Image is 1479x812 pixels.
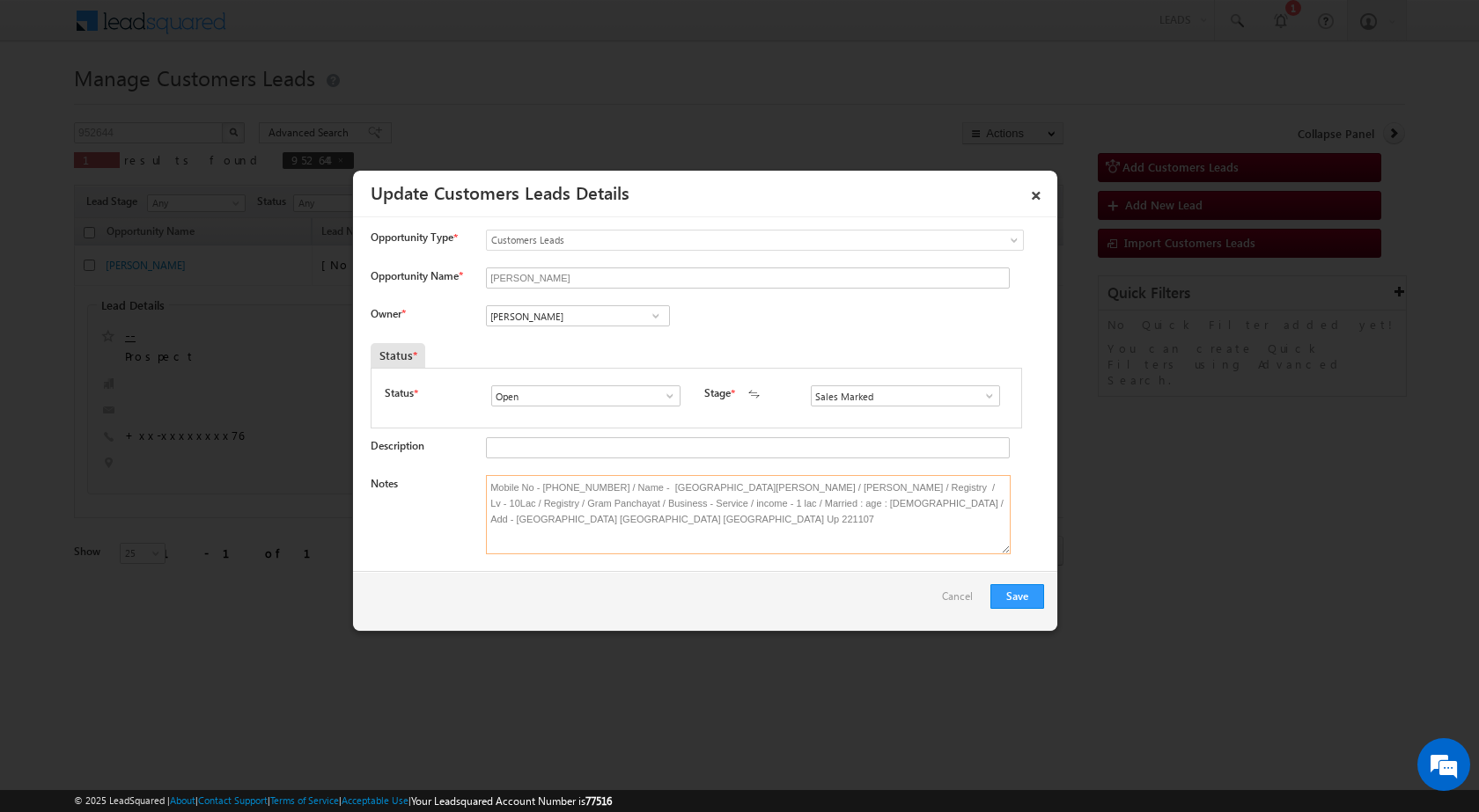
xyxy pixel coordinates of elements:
[1021,177,1051,208] a: ×
[371,269,462,282] label: Opportunity Name
[704,385,731,401] label: Stage
[342,794,408,806] a: Acceptable Use
[811,385,1000,406] input: Type to Search
[74,793,612,809] span: © 2025 LeadSquared | | | | |
[371,477,398,490] label: Notes
[411,794,612,808] span: Your Leadsquared Account Number is
[644,307,666,325] a: Show All Items
[371,439,424,452] label: Description
[371,343,425,368] div: Status
[974,387,996,405] a: Show All Items
[942,584,982,618] a: Cancel
[990,584,1044,609] button: Save
[486,305,670,326] input: Type to Search
[487,232,952,248] span: Customers Leads
[170,794,195,806] a: About
[198,794,268,806] a: Contact Support
[270,794,339,806] a: Terms of Service
[371,307,405,320] label: Owner
[371,230,453,245] span: Opportunity Type
[654,387,676,405] a: Show All Items
[585,794,612,808] span: 77516
[371,179,629,204] a: Update Customers Leads Details
[491,385,681,406] input: Type to Search
[385,385,414,401] label: Status
[486,230,1024,251] a: Customers Leads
